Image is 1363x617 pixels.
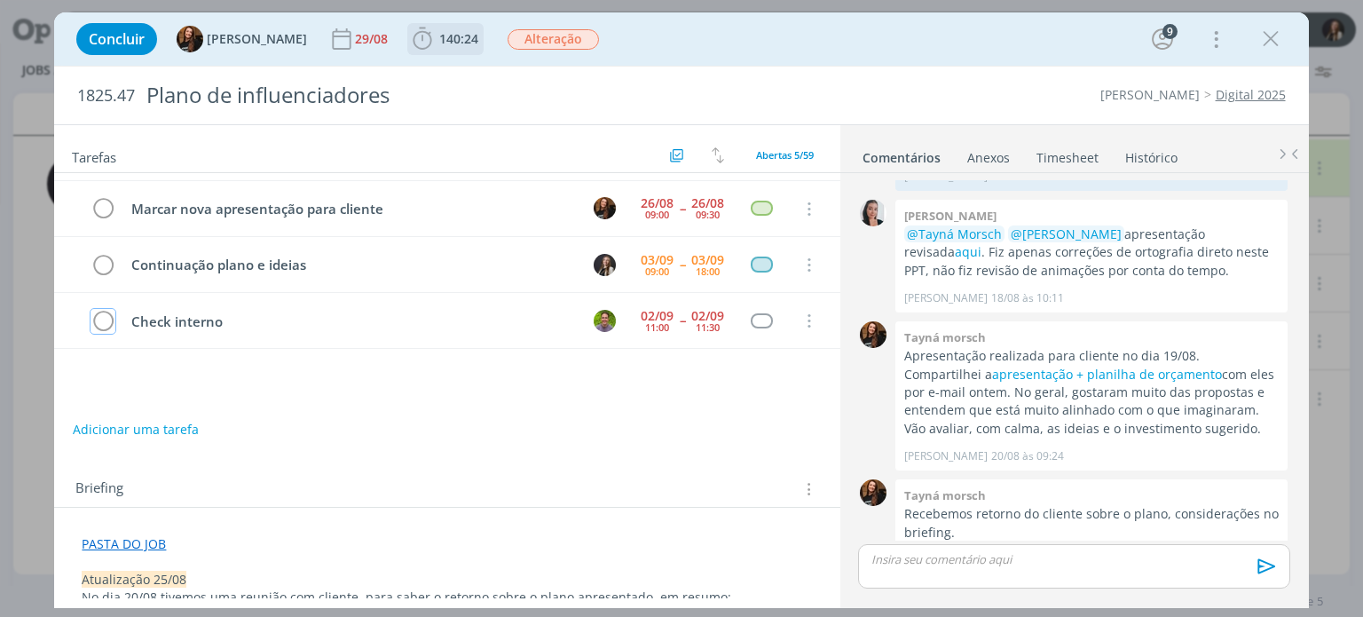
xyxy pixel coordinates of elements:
span: @Tayná Morsch [907,225,1002,242]
div: Marcar nova apresentação para cliente [123,198,577,220]
div: 09:30 [696,210,720,219]
button: T [592,195,618,222]
span: Tarefas [72,145,116,166]
p: Recebemos retorno do cliente sobre o plano, considerações no briefing. [904,505,1279,542]
a: aqui [955,243,981,260]
img: L [594,254,616,276]
a: PASTA DO JOB [82,535,166,552]
div: 26/08 [641,197,674,210]
span: 18/08 às 10:11 [991,290,1064,306]
button: Adicionar uma tarefa [72,414,200,446]
p: [PERSON_NAME] [904,290,988,306]
button: 9 [1148,25,1177,53]
div: 29/08 [355,33,391,45]
div: Continuação plano e ideias [123,254,577,276]
span: 1825.47 [77,86,135,106]
a: Digital 2025 [1216,86,1286,103]
span: -- [680,258,685,271]
div: 03/09 [641,254,674,266]
img: T [594,310,616,332]
img: T [177,26,203,52]
div: 11:30 [696,322,720,332]
b: Tayná morsch [904,329,986,345]
a: [PERSON_NAME] [1100,86,1200,103]
span: Alteração [508,29,599,50]
img: T [860,479,886,506]
p: No dia 20/08 tivemos uma reunião com cliente, para saber o retorno sobre o plano apresentado, em ... [82,589,812,606]
a: apresentação + planilha de orçamento [992,366,1222,383]
span: -- [680,314,685,327]
a: Timesheet [1036,141,1099,167]
div: Check interno [123,311,577,333]
p: apresentação revisada . Fiz apenas correções de ortografia direto neste PPT, não fiz revisão de a... [904,225,1279,280]
span: @[PERSON_NAME] [1011,225,1122,242]
div: Anexos [967,149,1010,167]
button: 140:24 [408,25,483,53]
div: 02/09 [691,310,724,322]
button: T [592,307,618,334]
p: [PERSON_NAME] [904,448,988,464]
span: Atualização 25/08 [82,571,186,588]
div: Plano de influenciadores [138,74,775,117]
div: 9 [1162,24,1178,39]
span: Concluir [89,32,145,46]
button: Alteração [507,28,600,51]
span: 20/08 às 09:24 [991,448,1064,464]
div: 03/09 [691,254,724,266]
button: T[PERSON_NAME] [177,26,307,52]
img: arrow-down-up.svg [712,147,724,163]
span: Briefing [75,478,123,501]
div: 18:00 [696,266,720,276]
img: C [860,200,886,226]
div: 09:00 [645,266,669,276]
div: dialog [54,12,1308,608]
button: L [592,251,618,278]
span: Abertas 5/59 [756,148,814,162]
span: 140:24 [439,30,478,47]
b: Tayná morsch [904,487,986,503]
div: 26/08 [691,197,724,210]
span: -- [680,202,685,215]
div: 09:00 [645,210,669,219]
b: [PERSON_NAME] [904,208,997,224]
img: T [860,321,886,348]
a: Comentários [862,141,941,167]
button: Concluir [76,23,157,55]
div: 11:00 [645,322,669,332]
span: [PERSON_NAME] [207,33,307,45]
p: Apresentação realizada para cliente no dia 19/08. Compartilhei a com eles por e-mail ontem. No ge... [904,347,1279,438]
a: Histórico [1124,141,1178,167]
img: T [594,197,616,219]
div: 02/09 [641,310,674,322]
